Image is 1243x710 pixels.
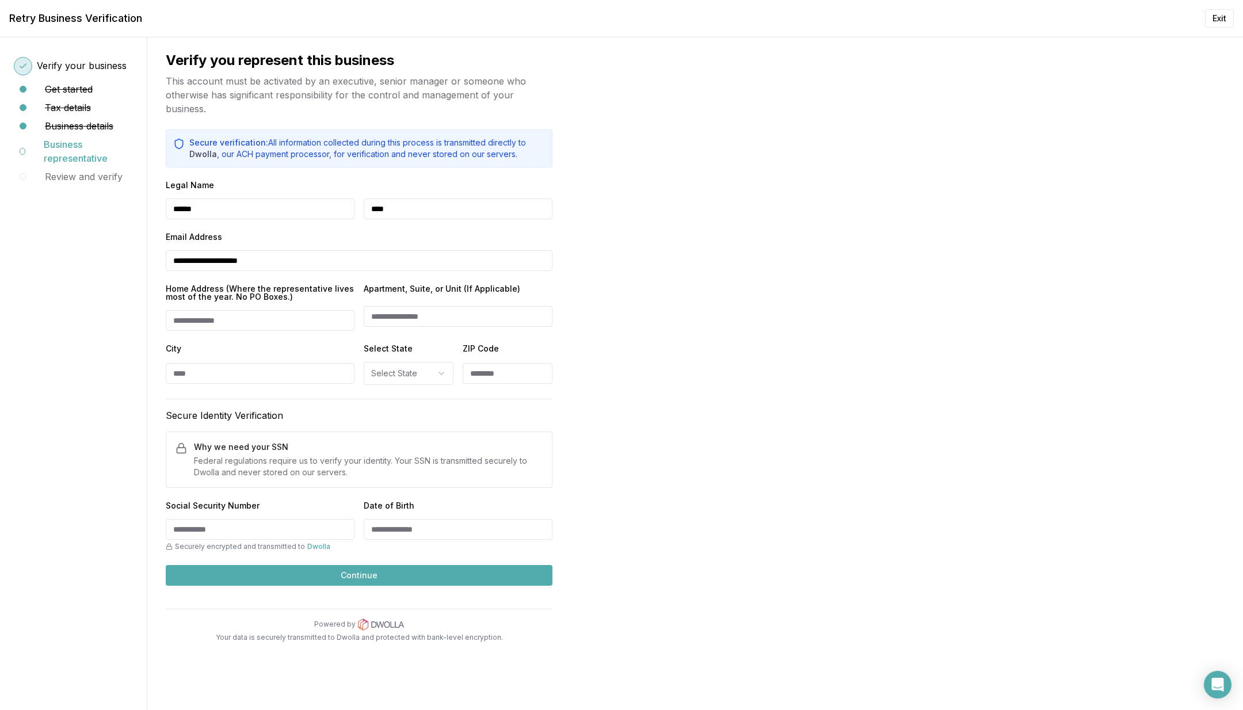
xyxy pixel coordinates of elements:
[45,101,91,114] button: Tax details
[44,138,133,165] button: Business representative
[166,502,354,510] label: Social Security Number
[9,10,142,26] h1: Retry Business Verification
[166,409,552,422] h3: Secure Identity Verification
[166,285,354,301] label: Home Address (Where the representative lives most of the year. No PO Boxes.)
[314,620,356,629] p: Powered by
[364,502,552,510] label: Date of Birth
[166,51,552,70] h2: Verify you represent this business
[194,441,543,453] h4: Why we need your SSN
[189,137,545,160] p: All information collected during this process is transmitted directly to , our ACH payment proces...
[45,170,123,184] button: Review and verify
[307,542,330,551] a: Dwolla
[45,82,93,96] button: Get started
[463,345,552,354] label: ZIP Code
[166,633,552,642] p: Your data is securely transmitted to Dwolla and protected with bank-level encryption.
[194,455,543,478] p: Federal regulations require us to verify your identity. Your SSN is transmitted securely to Dwoll...
[166,233,552,241] label: Email Address
[189,138,268,147] span: Secure verification:
[166,74,552,116] p: This account must be activated by an executive, senior manager or someone who otherwise has signi...
[358,619,404,631] img: Dwolla
[1205,9,1234,28] button: Exit
[166,542,354,551] div: Securely encrypted and transmitted to
[364,345,453,353] label: Select State
[166,565,552,586] button: Continue
[166,181,552,189] label: Legal Name
[166,345,354,354] label: City
[1204,671,1231,698] div: Open Intercom Messenger
[189,149,217,159] a: Dwolla
[364,285,552,297] label: Apartment, Suite, or Unit (If Applicable)
[37,59,127,72] button: Verify your business
[45,119,113,133] button: Business details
